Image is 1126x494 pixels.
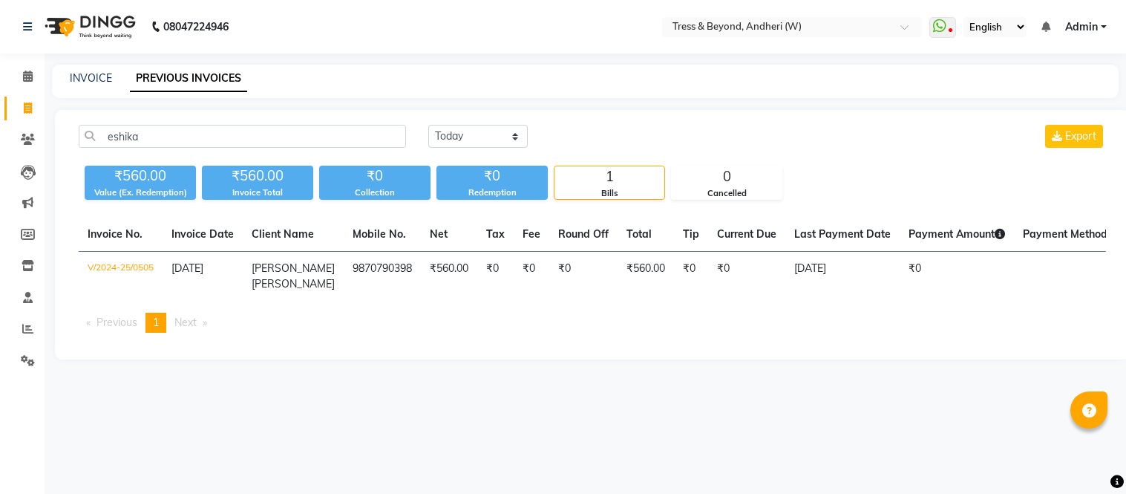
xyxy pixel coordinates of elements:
span: Last Payment Date [794,227,891,241]
span: Payment Amount [909,227,1005,241]
span: Admin [1065,19,1098,35]
div: Redemption [436,186,548,199]
span: Total [626,227,652,241]
div: Value (Ex. Redemption) [85,186,196,199]
div: ₹0 [436,166,548,186]
div: Collection [319,186,431,199]
iframe: chat widget [1064,435,1111,479]
a: INVOICE [70,71,112,85]
div: ₹560.00 [85,166,196,186]
div: ₹0 [319,166,431,186]
b: 08047224946 [163,6,229,48]
span: Net [430,227,448,241]
td: ₹0 [674,252,708,302]
td: ₹560.00 [618,252,674,302]
span: Tax [486,227,505,241]
span: Fee [523,227,540,241]
td: [DATE] [785,252,900,302]
div: ₹560.00 [202,166,313,186]
td: ₹0 [900,252,1014,302]
input: Search by Name/Mobile/Email/Invoice No [79,125,406,148]
span: Mobile No. [353,227,406,241]
span: Payment Methods [1023,227,1123,241]
span: Invoice Date [171,227,234,241]
div: Bills [554,187,664,200]
a: PREVIOUS INVOICES [130,65,247,92]
td: ₹0 [549,252,618,302]
span: Invoice No. [88,227,143,241]
span: Tip [683,227,699,241]
img: logo [38,6,140,48]
span: Client Name [252,227,314,241]
td: ₹0 [514,252,549,302]
td: ₹0 [708,252,785,302]
div: 1 [554,166,664,187]
span: Current Due [717,227,776,241]
div: 0 [672,166,782,187]
td: ₹560.00 [421,252,477,302]
span: Export [1065,129,1096,143]
button: Export [1045,125,1103,148]
td: 9870790398 [344,252,421,302]
nav: Pagination [79,313,1106,333]
td: V/2024-25/0505 [79,252,163,302]
td: ₹0 [477,252,514,302]
div: Invoice Total [202,186,313,199]
span: [PERSON_NAME] [252,277,335,290]
span: 1 [153,316,159,329]
div: Cancelled [672,187,782,200]
span: Previous [96,316,137,329]
span: [PERSON_NAME] [252,261,335,275]
span: Round Off [558,227,609,241]
span: Next [174,316,197,329]
span: [DATE] [171,261,203,275]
